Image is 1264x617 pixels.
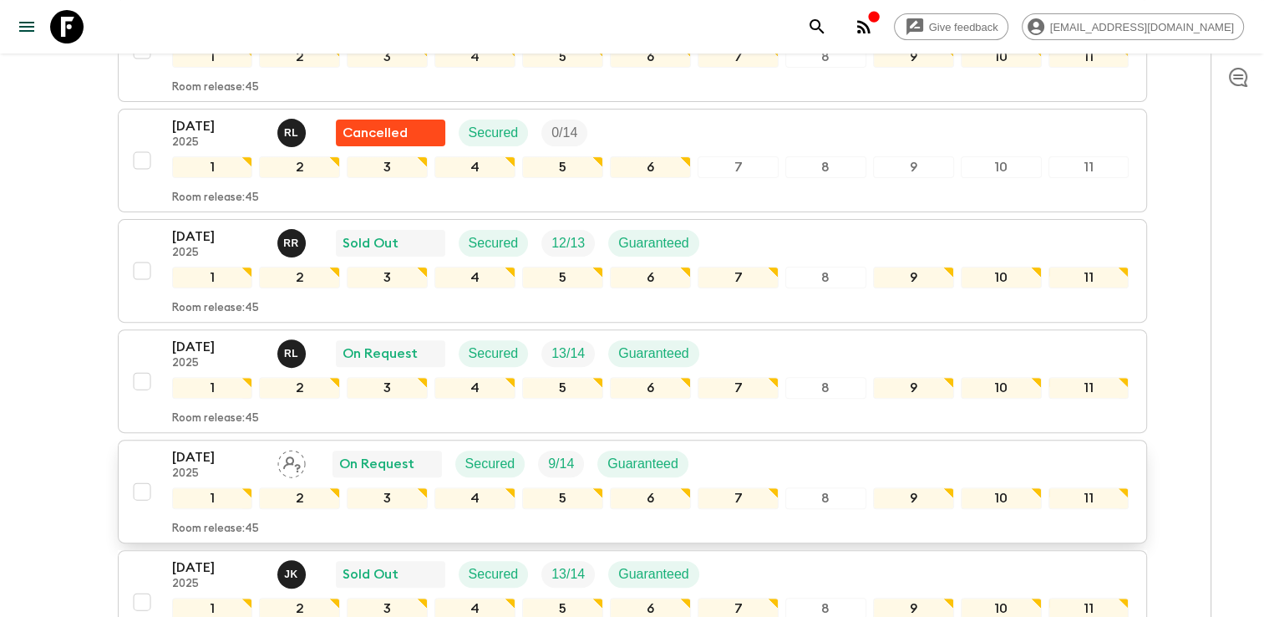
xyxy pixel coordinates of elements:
div: 7 [698,487,779,509]
button: RL [277,119,309,147]
div: Trip Fill [541,120,587,146]
div: 10 [961,487,1042,509]
div: 4 [434,46,515,68]
div: 8 [785,487,866,509]
div: Secured [459,340,529,367]
div: 5 [522,156,603,178]
div: 9 [873,267,954,288]
p: [DATE] [172,337,264,357]
div: 3 [347,377,428,399]
div: 6 [610,46,691,68]
p: Guaranteed [618,233,689,253]
p: 2025 [172,136,264,150]
p: On Request [339,454,414,474]
div: 9 [873,156,954,178]
p: Room release: 45 [172,523,259,536]
div: 5 [522,267,603,288]
div: Secured [459,230,529,257]
div: 6 [610,487,691,509]
p: Room release: 45 [172,302,259,315]
span: Rabata Legend Mpatamali [277,124,309,137]
div: 5 [522,377,603,399]
p: 13 / 14 [551,344,585,364]
div: 9 [873,487,954,509]
div: Trip Fill [541,230,595,257]
p: Secured [465,454,515,474]
div: Secured [459,120,529,146]
div: 1 [172,377,253,399]
p: 9 / 14 [548,454,574,474]
p: Room release: 45 [172,412,259,426]
p: 2025 [172,357,264,370]
p: Sold Out [343,564,398,584]
button: RR [277,229,309,258]
div: 11 [1048,377,1129,399]
button: [DATE]2025Rabata Legend MpatamaliFlash Pack cancellationSecuredTrip Fill1234567891011Room release:45 [118,109,1147,212]
p: 13 / 14 [551,564,585,584]
div: 1 [172,46,253,68]
div: 8 [785,267,866,288]
button: [DATE]2025Assign pack leaderOn RequestSecuredTrip FillGuaranteed1234567891011Room release:45 [118,440,1147,543]
div: 11 [1048,487,1129,509]
span: [EMAIL_ADDRESS][DOMAIN_NAME] [1041,21,1243,33]
div: 2 [259,487,340,509]
p: Cancelled [343,123,408,143]
div: Trip Fill [541,340,595,367]
p: Secured [469,344,519,364]
p: 2025 [172,247,264,260]
p: [DATE] [172,116,264,136]
div: 11 [1048,267,1129,288]
div: 9 [873,46,954,68]
div: Secured [455,451,525,477]
p: Secured [469,233,519,253]
p: [DATE] [172,558,264,578]
div: 6 [610,377,691,399]
span: Assign pack leader [277,455,306,468]
div: 3 [347,156,428,178]
div: 7 [698,267,779,288]
button: search adventures [800,10,834,43]
div: 4 [434,377,515,399]
p: Guaranteed [618,344,689,364]
div: Trip Fill [541,561,595,588]
div: 3 [347,487,428,509]
div: 6 [610,156,691,178]
button: [DATE]2025Rabata Legend MpatamaliOn RequestSecuredTrip FillGuaranteed1234567891011Room release:45 [118,329,1147,433]
p: R R [283,237,299,250]
div: Secured [459,561,529,588]
button: JK [277,560,309,589]
div: 8 [785,377,866,399]
div: 2 [259,377,340,399]
div: 2 [259,156,340,178]
p: J K [284,568,298,581]
p: Room release: 45 [172,191,259,205]
button: [DATE]2025Roland RauSold OutSecuredTrip FillGuaranteed1234567891011Room release:45 [118,219,1147,323]
span: Give feedback [920,21,1008,33]
div: 10 [961,46,1042,68]
div: 3 [347,267,428,288]
div: 10 [961,267,1042,288]
p: R L [284,126,298,140]
div: 1 [172,156,253,178]
p: Secured [469,564,519,584]
p: 0 / 14 [551,123,577,143]
div: 5 [522,46,603,68]
p: R L [284,347,298,360]
div: 7 [698,46,779,68]
a: Give feedback [894,13,1008,40]
p: Guaranteed [618,564,689,584]
button: RL [277,339,309,368]
p: Guaranteed [607,454,678,474]
span: Roland Rau [277,234,309,247]
div: 11 [1048,46,1129,68]
div: 8 [785,156,866,178]
p: Sold Out [343,233,398,253]
div: 2 [259,46,340,68]
p: Room release: 45 [172,81,259,94]
p: On Request [343,344,418,364]
p: Secured [469,123,519,143]
div: 5 [522,487,603,509]
div: 4 [434,156,515,178]
div: 6 [610,267,691,288]
div: 7 [698,156,779,178]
